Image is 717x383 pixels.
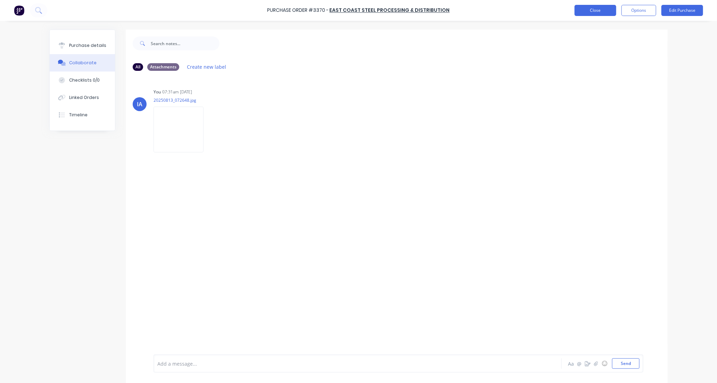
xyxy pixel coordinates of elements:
[267,7,329,14] div: Purchase Order #3370 -
[661,5,703,16] button: Edit Purchase
[137,100,142,108] div: IA
[50,54,115,72] button: Collaborate
[69,42,106,49] div: Purchase details
[183,62,230,72] button: Create new label
[69,94,99,101] div: Linked Orders
[567,359,575,368] button: Aa
[154,97,211,103] p: 20250813_072648.jpg
[69,77,100,83] div: Checklists 0/0
[69,112,88,118] div: Timeline
[575,5,616,16] button: Close
[50,37,115,54] button: Purchase details
[50,106,115,124] button: Timeline
[600,359,609,368] button: ☺
[133,63,143,71] div: All
[162,89,192,95] div: 07:31am [DATE]
[151,36,220,50] input: Search notes...
[14,5,24,16] img: Factory
[50,72,115,89] button: Checklists 0/0
[69,60,97,66] div: Collaborate
[575,359,584,368] button: @
[147,63,179,71] div: Attachments
[621,5,656,16] button: Options
[50,89,115,106] button: Linked Orders
[330,7,450,14] a: East Coast Steel Processing & Distribution
[612,358,640,369] button: Send
[154,89,161,95] div: You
